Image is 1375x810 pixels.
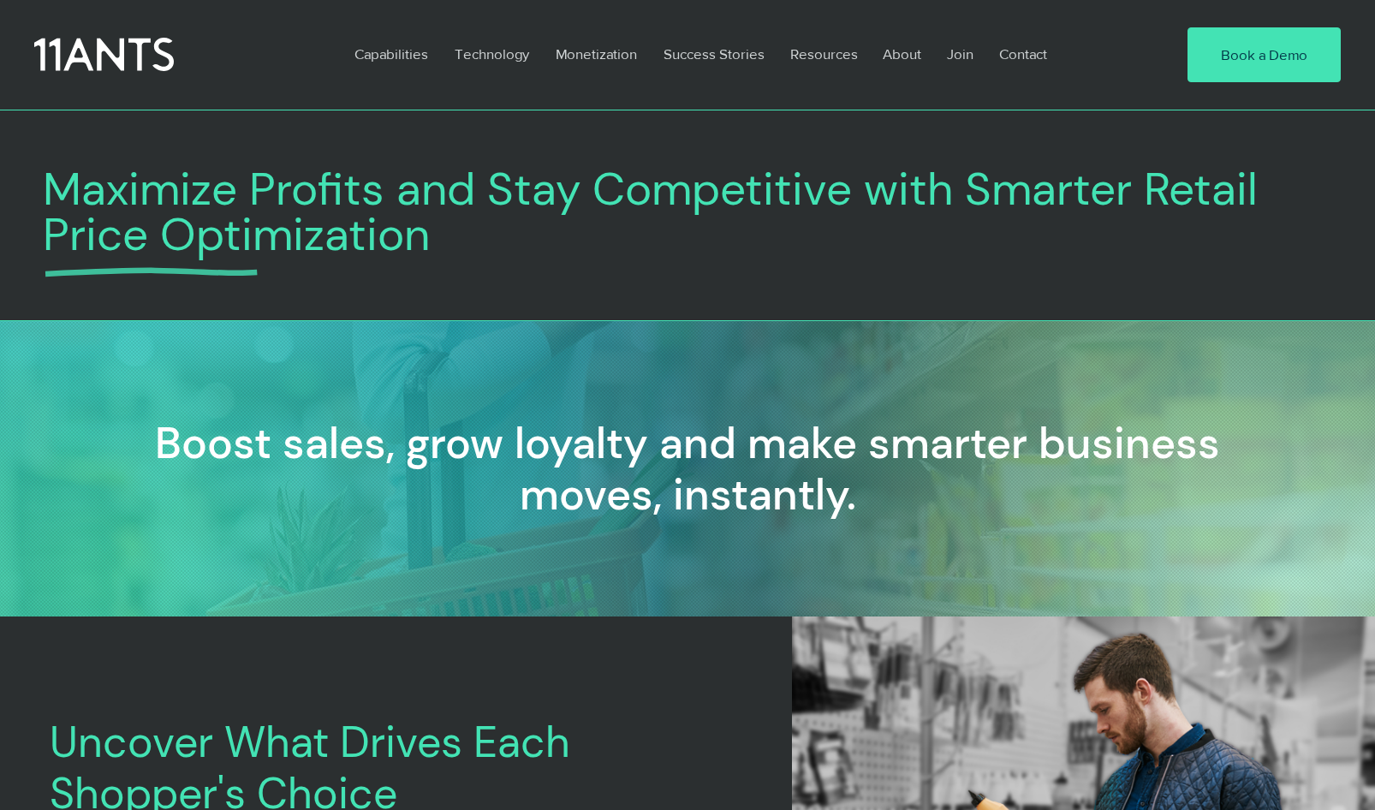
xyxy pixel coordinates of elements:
a: Join [934,34,986,74]
a: Success Stories [651,34,777,74]
p: Capabilities [346,34,437,74]
span: Book a Demo [1221,45,1307,65]
a: About [870,34,934,74]
p: Success Stories [655,34,773,74]
p: About [874,34,930,74]
a: Technology [442,34,543,74]
a: Capabilities [342,34,442,74]
span: Maximize Profits and Stay Competitive with Smarter Retail Price Optimization [43,159,1258,264]
nav: Site [342,34,1135,74]
p: Join [938,34,982,74]
a: Contact [986,34,1062,74]
a: Resources [777,34,870,74]
p: Resources [782,34,866,74]
a: Book a Demo [1187,27,1341,82]
h2: Boost sales, grow loyalty and make smarter business moves, instantly. [89,418,1286,521]
a: Monetization [543,34,651,74]
p: Contact [991,34,1056,74]
p: Monetization [547,34,646,74]
p: Technology [446,34,538,74]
